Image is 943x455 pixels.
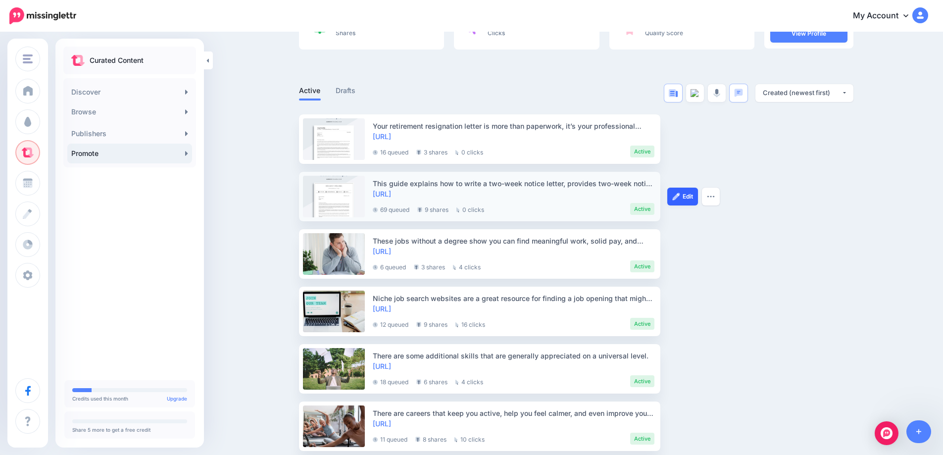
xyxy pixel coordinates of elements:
[453,260,481,272] li: 4 clicks
[373,318,408,330] li: 12 queued
[373,362,391,370] a: [URL]
[630,375,654,387] li: Active
[415,433,447,445] li: 8 shares
[707,195,715,198] img: dots.png
[67,144,192,163] a: Promote
[763,88,842,98] div: Created (newest first)
[417,207,422,212] img: share-grey.png
[417,203,448,215] li: 9 shares
[373,203,409,215] li: 69 queued
[455,375,483,387] li: 4 clicks
[373,293,654,303] div: Niche job search websites are a great resource for finding a job opening that might not be availa...
[630,146,654,157] li: Active
[416,375,447,387] li: 6 shares
[455,322,459,327] img: pointer-grey.png
[373,132,391,141] a: [URL]
[414,264,419,270] img: share-grey.png
[373,380,378,385] img: clock-grey-darker.png
[667,188,698,205] a: Edit
[455,318,485,330] li: 16 clicks
[373,150,378,155] img: clock-grey-darker.png
[456,203,484,215] li: 0 clicks
[416,146,447,157] li: 3 shares
[630,318,654,330] li: Active
[734,89,743,97] img: chat-square-blue.png
[373,236,654,246] div: These jobs without a degree show you can find meaningful work, solid pay, and growth without goin...
[414,260,445,272] li: 3 shares
[755,84,853,102] button: Created (newest first)
[336,85,356,97] a: Drafts
[455,150,459,155] img: pointer-grey.png
[299,85,321,97] a: Active
[416,150,421,155] img: share-grey.png
[373,351,654,361] div: There are some additional skills that are generally appreciated on a universal level.
[90,54,144,66] p: Curated Content
[373,247,391,255] a: [URL]
[373,408,654,418] div: There are careers that keep you active, help you feel calmer, and even improve your physical and ...
[373,375,408,387] li: 18 queued
[23,54,33,63] img: menu.png
[67,102,192,122] a: Browse
[373,121,654,131] div: Your retirement resignation letter is more than paperwork, it’s your professional farewell.
[373,178,654,189] div: This guide explains how to write a two-week notice letter, provides two-week notice samples, and ...
[373,304,391,313] a: [URL]
[416,322,421,327] img: share-grey.png
[630,260,654,272] li: Active
[630,433,654,445] li: Active
[416,379,421,385] img: share-grey.png
[373,146,408,157] li: 16 queued
[645,29,683,37] span: Quality Score
[455,380,459,385] img: pointer-grey.png
[373,260,406,272] li: 6 queued
[770,25,847,43] a: View Profile
[843,4,928,28] a: My Account
[488,29,505,37] span: Clicks
[416,318,447,330] li: 9 shares
[454,433,485,445] li: 10 clicks
[630,203,654,215] li: Active
[373,419,391,428] a: [URL]
[669,89,678,97] img: article-blue.png
[875,421,898,445] div: Open Intercom Messenger
[454,437,458,442] img: pointer-grey.png
[71,55,85,66] img: curate.png
[415,437,420,442] img: share-grey.png
[455,146,483,157] li: 0 clicks
[456,207,460,212] img: pointer-grey.png
[373,437,378,442] img: clock-grey-darker.png
[373,433,407,445] li: 11 queued
[373,322,378,327] img: clock-grey-darker.png
[691,89,699,97] img: video--grey.png
[373,207,378,212] img: clock-grey-darker.png
[336,29,355,37] span: Shares
[373,265,378,270] img: clock-grey-darker.png
[67,124,192,144] a: Publishers
[672,193,680,201] img: pencil-white.png
[713,89,720,98] img: microphone-grey.png
[373,190,391,198] a: [URL]
[9,7,76,24] img: Missinglettr
[453,265,456,270] img: pointer-grey.png
[67,82,192,102] a: Discover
